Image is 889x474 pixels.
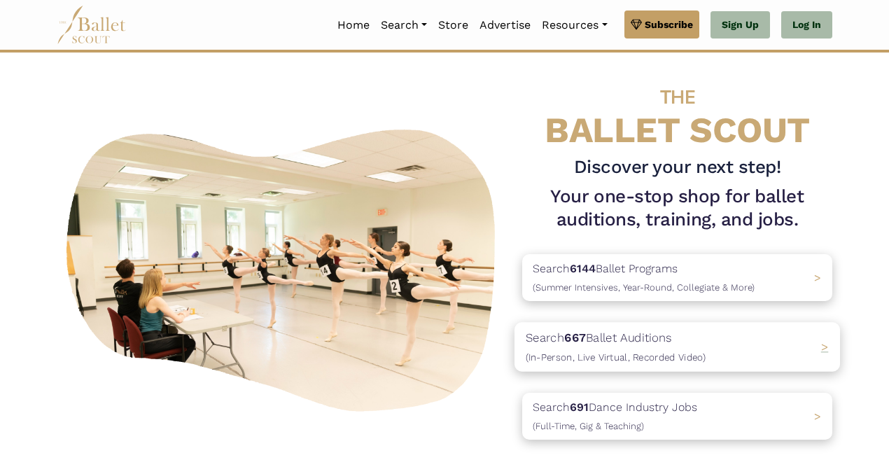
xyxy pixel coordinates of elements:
h3: Discover your next step! [522,155,832,179]
a: Store [433,11,474,40]
a: Resources [536,11,612,40]
span: > [814,410,821,423]
a: Sign Up [710,11,770,39]
p: Search Ballet Programs [533,260,755,295]
a: Advertise [474,11,536,40]
b: 6144 [570,262,596,275]
a: Home [332,11,375,40]
span: (Summer Intensives, Year-Round, Collegiate & More) [533,282,755,293]
a: Search [375,11,433,40]
b: 691 [570,400,589,414]
h1: Your one-stop shop for ballet auditions, training, and jobs. [522,185,832,232]
span: (In-Person, Live Virtual, Recorded Video) [526,351,706,363]
b: 667 [564,330,585,344]
img: A group of ballerinas talking to each other in a ballet studio [57,116,511,419]
a: Search667Ballet Auditions(In-Person, Live Virtual, Recorded Video) > [522,323,832,370]
a: Search6144Ballet Programs(Summer Intensives, Year-Round, Collegiate & More)> [522,254,832,301]
a: Subscribe [624,11,699,39]
img: gem.svg [631,17,642,32]
span: > [821,340,829,354]
p: Search Ballet Auditions [526,328,706,366]
span: > [814,271,821,284]
span: Subscribe [645,17,693,32]
span: THE [660,85,695,109]
p: Search Dance Industry Jobs [533,398,697,434]
span: (Full-Time, Gig & Teaching) [533,421,644,431]
a: Log In [781,11,832,39]
a: Search691Dance Industry Jobs(Full-Time, Gig & Teaching) > [522,393,832,440]
h4: BALLET SCOUT [522,73,832,150]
